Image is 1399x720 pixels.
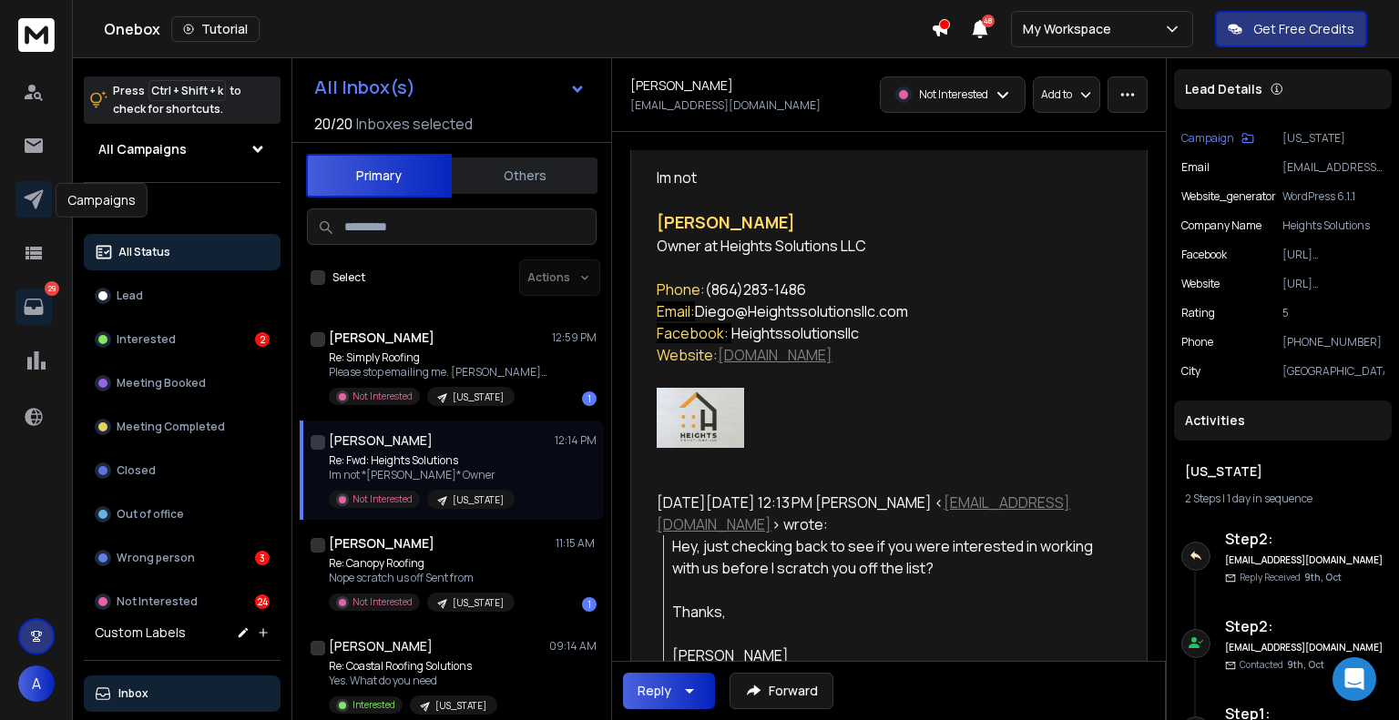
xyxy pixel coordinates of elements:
[84,675,281,712] button: Inbox
[1282,248,1384,262] p: [URL][DOMAIN_NAME]
[84,496,281,532] button: Out of office
[117,551,195,565] p: Wrong person
[84,234,281,270] button: All Status
[1023,20,1118,38] p: My Workspace
[1282,364,1384,379] p: [GEOGRAPHIC_DATA]
[329,329,434,347] h1: [PERSON_NAME]
[84,321,281,358] button: Interested2
[1240,571,1342,584] p: Reply Received
[314,78,415,96] h1: All Inbox(s)
[18,665,55,702] span: A
[117,376,206,390] p: Meeting Booked
[117,332,176,347] p: Interested
[435,699,486,713] p: [US_STATE]
[1225,641,1384,654] h6: [EMAIL_ADDRESS][DOMAIN_NAME]
[657,167,1107,188] div: Im not
[695,301,875,321] font: Diego@Heightssolutionsllc
[582,597,597,612] div: 1
[84,278,281,314] button: Lead
[1181,218,1261,233] p: Company Name
[1181,131,1254,146] button: Campaign
[300,69,600,106] button: All Inbox(s)
[329,431,433,450] h1: [PERSON_NAME]
[1181,131,1234,146] p: Campaign
[1215,11,1367,47] button: Get Free Credits
[672,644,1107,666] div: [PERSON_NAME]
[875,301,908,321] span: .com
[1282,335,1384,350] p: [PHONE_NUMBER]
[1185,491,1220,506] span: 2 Steps
[84,452,281,489] button: Closed
[718,345,832,365] a: [DOMAIN_NAME]
[672,601,1107,623] div: Thanks,
[329,468,515,482] p: Im not *[PERSON_NAME]* Owner
[731,323,859,343] font: Heightssolutionsllc
[84,409,281,445] button: Meeting Completed
[148,80,226,101] span: Ctrl + Shift + k
[314,113,352,135] span: 20 / 20
[255,551,270,565] div: 3
[657,235,1107,257] div: utions LLC
[332,270,365,285] label: Select
[672,535,1107,579] div: Hey, just checking back to see if you were interested in working with us before I scratch you off...
[84,198,281,223] h3: Filters
[1181,248,1227,262] p: facebook
[1333,657,1376,701] div: Open Intercom Messenger
[1225,615,1384,637] h6: Step 2 :
[1181,277,1220,291] p: website
[56,183,148,218] div: Campaigns
[329,659,497,674] p: Re: Coastal Roofing Solutions
[1282,277,1384,291] p: [URL][DOMAIN_NAME]
[453,390,504,404] p: [US_STATE]
[657,211,795,233] font: [PERSON_NAME]
[1282,189,1384,204] p: WordPress 6.1.1
[113,82,241,118] p: Press to check for shortcuts.
[657,492,1070,534] a: [EMAIL_ADDRESS][DOMAIN_NAME]
[117,594,198,609] p: Not Interested
[1185,80,1262,98] p: Lead Details
[453,596,504,610] p: [US_STATE]
[255,594,270,609] div: 24
[657,301,695,321] font: Email:
[657,236,796,256] font: Owner at Heights Sol
[1181,160,1210,175] p: Email
[657,279,691,299] font: Phon
[552,330,597,345] p: 12:59 PM
[1041,87,1072,102] p: Add to
[1282,306,1384,320] p: 5
[356,113,473,135] h3: Inboxes selected
[1225,528,1384,550] h6: Step 2 :
[84,131,281,167] button: All Campaigns
[98,140,187,158] h1: All Campaigns
[1282,131,1384,146] p: [US_STATE]
[657,323,729,343] font: Facebook:
[329,453,515,468] p: Re: Fwd: Heights Solutions
[623,673,715,709] button: Reply
[117,420,225,434] p: Meeting Completed
[1227,491,1312,506] span: 1 day in sequence
[657,492,1107,535] div: [DATE][DATE] 12:13 PM [PERSON_NAME] < > wrote:
[630,98,821,113] p: [EMAIL_ADDRESS][DOMAIN_NAME]
[352,595,413,609] p: Not Interested
[549,639,597,654] p: 09:14 AM
[797,279,806,299] span: 6
[329,365,547,380] p: Please stop emailing me. [PERSON_NAME] Simply
[691,279,705,299] font: e:
[104,16,931,42] div: Onebox
[255,332,270,347] div: 2
[352,390,413,403] p: Not Interested
[1174,401,1392,441] div: Activities
[306,154,452,198] button: Primary
[117,289,143,303] p: Lead
[84,540,281,576] button: Wrong person3
[1181,335,1213,350] p: Phone
[329,674,497,688] p: Yes. What do you need
[1282,160,1384,175] p: [EMAIL_ADDRESS][DOMAIN_NAME]
[452,156,597,196] button: Others
[352,492,413,506] p: Not Interested
[1185,492,1381,506] div: |
[1181,189,1276,204] p: website_generator
[657,345,718,365] span: Website:
[1181,306,1215,320] p: rating
[982,15,995,27] span: 48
